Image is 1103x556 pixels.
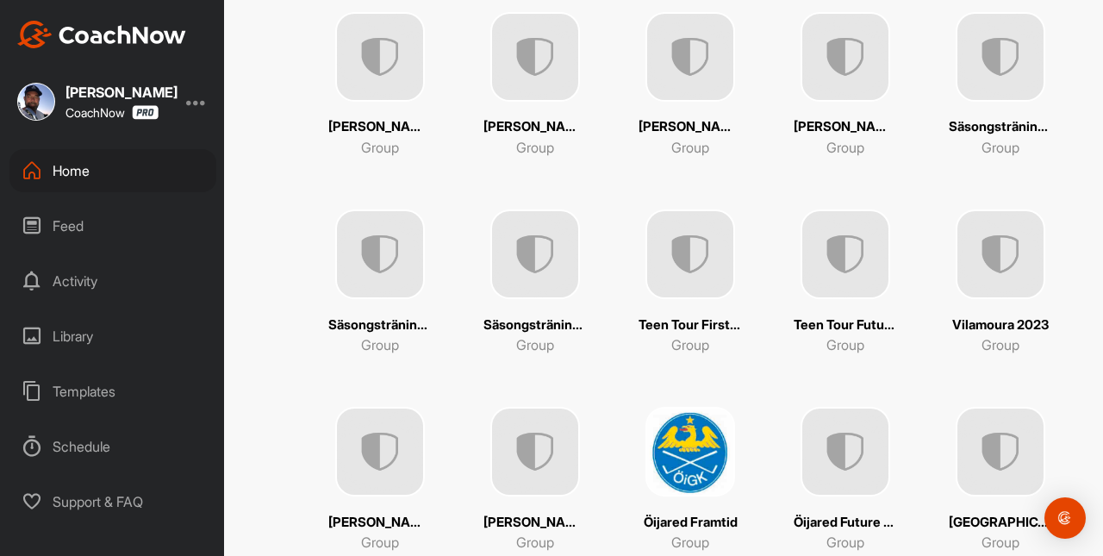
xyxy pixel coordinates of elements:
[801,209,890,299] img: uAAAAAElFTkSuQmCC
[644,513,738,533] p: Öijared Framtid
[328,513,432,533] p: [PERSON_NAME]
[335,12,425,102] img: uAAAAAElFTkSuQmCC
[328,117,432,137] p: [PERSON_NAME]
[361,137,399,158] p: Group
[645,407,735,497] img: square_54c664bba5eec12dfc80b3370f74a044.png
[17,83,55,121] img: square_4898da2fb11223984dd2f84bade8ddea.jpg
[65,105,159,120] div: CoachNow
[9,315,216,358] div: Library
[952,315,1049,335] p: Vilamoura 2023
[490,407,580,497] img: uAAAAAElFTkSuQmCC
[826,532,864,553] p: Group
[826,334,864,355] p: Group
[1044,497,1086,539] div: Open Intercom Messenger
[801,407,890,497] img: uAAAAAElFTkSuQmCC
[483,117,587,137] p: [PERSON_NAME]
[981,137,1019,158] p: Group
[949,117,1052,137] p: Säsongsträning 25 60-13
[794,117,897,137] p: [PERSON_NAME]
[490,12,580,102] img: uAAAAAElFTkSuQmCC
[9,204,216,247] div: Feed
[9,149,216,192] div: Home
[9,480,216,523] div: Support & FAQ
[490,209,580,299] img: uAAAAAElFTkSuQmCC
[9,425,216,468] div: Schedule
[17,21,186,48] img: CoachNow
[645,209,735,299] img: uAAAAAElFTkSuQmCC
[639,117,742,137] p: [PERSON_NAME]
[956,407,1045,497] img: uAAAAAElFTkSuQmCC
[794,513,897,533] p: Öijared Future 2024
[981,532,1019,553] p: Group
[335,209,425,299] img: uAAAAAElFTkSuQmCC
[981,334,1019,355] p: Group
[483,315,587,335] p: Säsongsträning 25 Serielag
[671,532,709,553] p: Group
[956,12,1045,102] img: uAAAAAElFTkSuQmCC
[516,334,554,355] p: Group
[361,334,399,355] p: Group
[956,209,1045,299] img: uAAAAAElFTkSuQmCC
[9,370,216,413] div: Templates
[9,259,216,303] div: Activity
[639,315,742,335] p: Teen Tour First 2022
[801,12,890,102] img: uAAAAAElFTkSuQmCC
[483,513,587,533] p: [PERSON_NAME]
[335,407,425,497] img: uAAAAAElFTkSuQmCC
[132,105,159,120] img: CoachNow Pro
[65,85,178,99] div: [PERSON_NAME]
[949,513,1052,533] p: [GEOGRAPHIC_DATA]
[671,334,709,355] p: Group
[826,137,864,158] p: Group
[361,532,399,553] p: Group
[794,315,897,335] p: Teen Tour Future 2022
[516,532,554,553] p: Group
[645,12,735,102] img: uAAAAAElFTkSuQmCC
[671,137,709,158] p: Group
[516,137,554,158] p: Group
[328,315,432,335] p: Säsongsträning 25 60-14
